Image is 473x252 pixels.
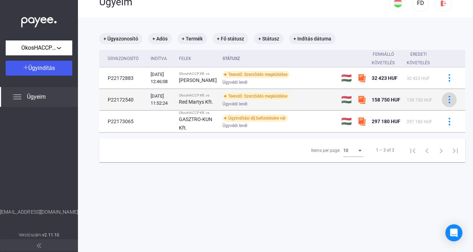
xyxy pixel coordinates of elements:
span: Ügyvédi levél [223,121,247,130]
span: 10 [343,148,348,153]
button: Previous page [420,143,434,157]
div: Indítva [151,54,167,63]
img: szamlazzhu-mini [357,95,366,104]
td: 🇭🇺 [338,67,355,89]
td: P22172540 [99,89,148,110]
td: P22173065 [99,111,148,132]
div: Teendő: Szerződés megküldése [223,71,289,78]
button: OkosHACCP Kft. [6,40,72,55]
th: Státusz [220,50,338,67]
button: First page [406,143,420,157]
span: 297 180 HUF [407,119,432,124]
td: 🇭🇺 [338,89,355,110]
img: more-blue [446,74,453,82]
div: Teendő: Szerződés megküldése [223,93,289,100]
img: more-blue [446,96,453,103]
strong: GASZTRO-KUN Kft. [179,116,212,131]
img: szamlazzhu-mini [357,117,366,126]
span: 158 750 HUF [372,97,400,103]
mat-chip: + Termék [178,33,207,44]
div: Eredeti követelés [407,50,436,67]
img: arrow-double-left-grey.svg [37,243,41,248]
div: 1 – 3 of 3 [376,146,394,154]
span: OkosHACCP Kft. [21,44,57,52]
div: Ügyazonosító [108,54,139,63]
div: Open Intercom Messenger [445,224,462,241]
span: Ügyeim [27,93,46,101]
div: Indítva [151,54,173,63]
mat-chip: + Státusz [254,33,283,44]
img: more-blue [446,118,453,125]
span: 32 423 HUF [372,75,398,81]
div: Felek [179,54,191,63]
span: Ügyvédi levél [223,78,247,87]
mat-select: Items per page: [343,146,363,154]
button: more-blue [442,92,457,107]
span: Ügyindítás [28,65,55,71]
button: Ügyindítás [6,61,72,76]
img: list.svg [13,93,21,101]
mat-chip: + Adós [148,33,172,44]
mat-chip: + Ügyazonosító [99,33,142,44]
td: P22172883 [99,67,148,89]
button: more-blue [442,114,457,129]
img: white-payee-white-dot.svg [21,13,57,28]
div: Items per page: [311,146,340,155]
div: OkosHACCP Kft. vs [179,72,217,76]
div: Felek [179,54,217,63]
span: Ügyvédi levél [223,100,247,108]
button: more-blue [442,71,457,86]
div: Eredeti követelés [407,50,430,67]
div: Fennálló követelés [372,50,395,67]
div: Ügyazonosító [108,54,145,63]
div: Ügyindítási díj befizetésére vár [223,115,288,122]
span: 32 423 HUF [407,76,430,81]
span: 297 180 HUF [372,119,400,124]
div: OkosHACCP Kft. vs [179,93,217,98]
div: [DATE] 12:46:08 [151,71,173,85]
div: Fennálló követelés [372,50,401,67]
img: szamlazzhu-mini [357,74,366,82]
div: [DATE] 11:52:24 [151,93,173,107]
span: 158 750 HUF [407,98,432,103]
img: plus-white.svg [23,65,28,70]
button: Next page [434,143,448,157]
button: Last page [448,143,462,157]
strong: [PERSON_NAME] [179,77,217,83]
td: 🇭🇺 [338,111,355,132]
strong: Red Martys Kft. [179,99,213,105]
strong: v2.11.10 [42,232,59,237]
div: OkosHACCP Kft. vs [179,111,217,115]
mat-chip: + Fő státusz [213,33,248,44]
mat-chip: + Indítás dátuma [289,33,336,44]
